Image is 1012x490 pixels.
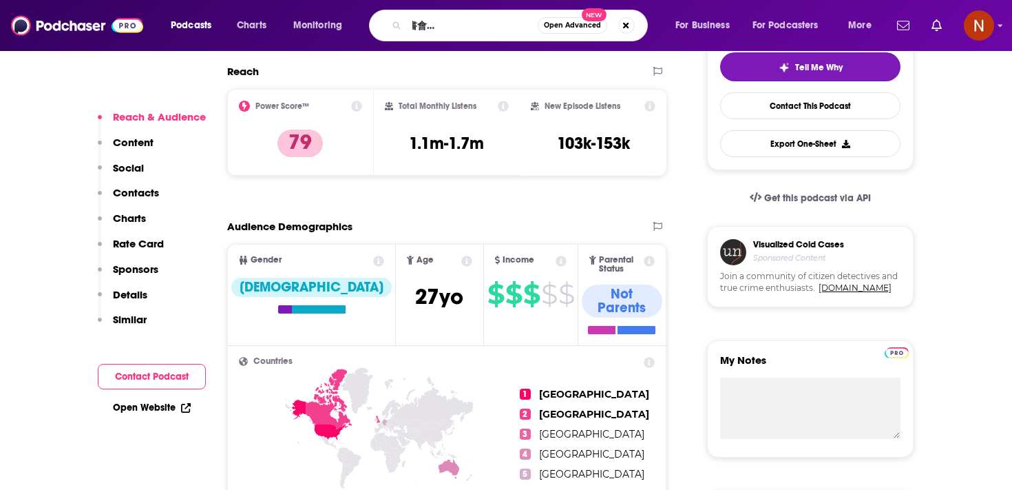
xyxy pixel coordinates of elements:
span: $ [558,283,574,305]
h2: New Episode Listens [545,101,620,111]
span: 1 [520,389,531,400]
span: $ [541,283,557,305]
span: More [848,16,872,35]
a: Show notifications dropdown [926,14,947,37]
p: Social [113,161,144,174]
button: open menu [666,14,747,37]
button: Contact Podcast [98,364,206,389]
a: Pro website [885,345,909,358]
button: Open AdvancedNew [538,17,607,34]
span: Logged in as AdelNBM [964,10,994,41]
span: Join a community of citizen detectives and true crime enthusiasts. [720,271,900,294]
span: Charts [237,16,266,35]
input: Search podcasts, credits, & more... [407,14,538,37]
span: [GEOGRAPHIC_DATA] [539,448,644,460]
h3: 1.1m-1.7m [409,133,484,154]
button: tell me why sparkleTell Me Why [720,52,900,81]
span: 4 [520,449,531,460]
img: Podchaser Pro [885,347,909,358]
button: Details [98,288,147,314]
img: tell me why sparkle [779,62,790,73]
span: $ [487,283,504,305]
h3: Visualized Cold Cases [753,239,844,250]
span: Get this podcast via API [764,192,871,204]
span: [GEOGRAPHIC_DATA] [539,388,649,400]
a: Show notifications dropdown [892,14,915,37]
h2: Reach [227,65,259,78]
button: Contacts [98,186,159,212]
a: Get this podcast via API [739,181,882,215]
button: open menu [284,14,360,37]
p: Rate Card [113,237,164,250]
span: Countries [253,357,293,366]
p: Similar [113,313,147,326]
span: Parental Status [599,256,642,274]
p: Charts [113,212,146,225]
span: New [582,8,607,21]
span: 27 yo [415,283,463,310]
button: open menu [744,14,839,37]
button: Charts [98,212,146,237]
span: Podcasts [171,16,211,35]
a: Charts [228,14,275,37]
p: 79 [277,130,323,157]
span: [GEOGRAPHIC_DATA] [539,468,644,480]
p: Sponsors [113,263,158,276]
a: Visualized Cold CasesSponsored ContentJoin a community of citizen detectives and true crime enthu... [707,226,914,340]
span: 2 [520,409,531,420]
span: Gender [251,256,282,265]
p: Details [113,288,147,301]
a: [DOMAIN_NAME] [819,283,892,293]
span: Income [503,256,534,265]
span: Tell Me Why [795,62,843,73]
span: 3 [520,429,531,440]
img: coldCase.18b32719.png [720,239,746,265]
button: Export One-Sheet [720,130,900,157]
span: Age [417,256,434,265]
h4: Sponsored Content [753,253,844,263]
button: Rate Card [98,237,164,263]
a: Contact This Podcast [720,92,900,119]
button: Reach & Audience [98,110,206,136]
button: Sponsors [98,263,158,288]
span: $ [505,283,522,305]
p: Reach & Audience [113,110,206,123]
button: Content [98,136,154,161]
label: My Notes [720,354,900,378]
img: User Profile [964,10,994,41]
span: [GEOGRAPHIC_DATA] [539,408,649,420]
button: open menu [839,14,889,37]
span: For Business [675,16,730,35]
span: For Podcasters [752,16,819,35]
span: Monitoring [293,16,342,35]
div: [DEMOGRAPHIC_DATA] [231,278,392,297]
img: Podchaser - Follow, Share and Rate Podcasts [11,12,143,39]
h2: Power Score™ [255,101,309,111]
h2: Total Monthly Listens [399,101,476,111]
a: Open Website [113,402,191,414]
p: Contacts [113,186,159,199]
button: Social [98,161,144,187]
button: Similar [98,313,147,338]
span: 5 [520,469,531,480]
h2: Audience Demographics [227,220,352,233]
span: $ [523,283,540,305]
h3: 103k-153k [557,133,630,154]
span: Open Advanced [544,22,601,29]
div: Search podcasts, credits, & more... [382,10,661,41]
p: Content [113,136,154,149]
button: open menu [161,14,229,37]
button: Show profile menu [964,10,994,41]
div: Not Parents [582,285,662,318]
span: [GEOGRAPHIC_DATA] [539,428,644,440]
